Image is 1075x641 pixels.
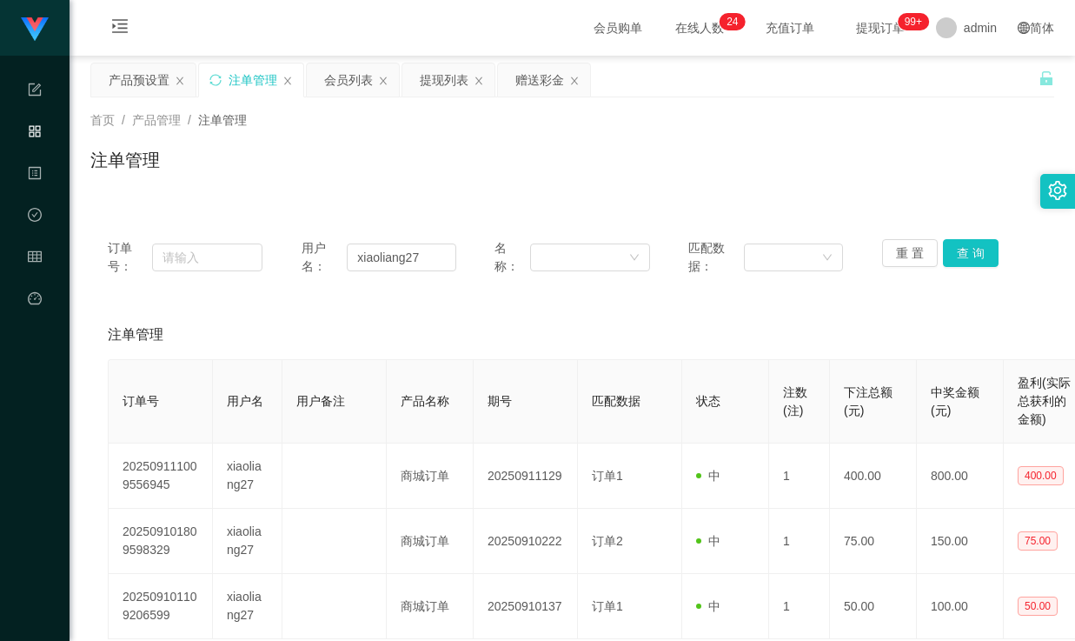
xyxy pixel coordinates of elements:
[109,63,169,97] div: 产品预设置
[688,239,744,276] span: 匹配数据：
[132,113,181,127] span: 产品管理
[696,534,720,548] span: 中
[474,509,578,574] td: 20250910222
[569,76,580,86] i: 图标: close
[387,444,474,509] td: 商城订单
[152,244,262,271] input: 请输入
[882,239,938,267] button: 重 置
[515,63,564,97] div: 赠送彩金
[90,1,149,57] i: 图标: menu-unfold
[1018,22,1030,34] i: 图标: global
[592,599,623,613] span: 订单1
[898,13,929,30] sup: 1164
[188,113,191,127] span: /
[720,13,745,30] sup: 24
[109,509,213,574] td: 202509101809598329
[474,444,578,509] td: 20250911129
[1018,597,1058,616] span: 50.00
[1018,466,1064,485] span: 400.00
[109,574,213,639] td: 202509101109206599
[696,469,720,483] span: 中
[28,282,42,457] a: 图标: dashboard平台首页
[696,394,720,408] span: 状态
[629,252,640,264] i: 图标: down
[229,63,277,97] div: 注单管理
[822,252,833,264] i: 图标: down
[198,113,247,127] span: 注单管理
[282,76,293,86] i: 图标: close
[474,574,578,639] td: 20250910137
[175,76,185,86] i: 图标: close
[108,324,163,345] span: 注单管理
[28,200,42,235] i: 图标: check-circle-o
[1018,531,1058,551] span: 75.00
[592,394,640,408] span: 匹配数据
[830,574,917,639] td: 50.00
[28,250,42,405] span: 会员管理
[474,76,484,86] i: 图标: close
[122,113,125,127] span: /
[213,509,282,574] td: xiaoliang27
[28,117,42,151] i: 图标: appstore-o
[494,239,530,276] span: 名称：
[769,574,830,639] td: 1
[667,22,733,34] span: 在线人数
[387,574,474,639] td: 商城订单
[1039,70,1054,86] i: 图标: unlock
[21,17,49,42] img: logo.9652507e.png
[90,147,160,173] h1: 注单管理
[488,394,512,408] span: 期号
[109,444,213,509] td: 202509111009556945
[28,167,42,322] span: 内容中心
[917,444,1004,509] td: 800.00
[733,13,739,30] p: 4
[302,239,348,276] span: 用户名：
[347,244,455,271] input: 请输入
[227,394,263,408] span: 用户名
[213,574,282,639] td: xiaoliang27
[1018,376,1071,426] span: 盈利(实际总获利的金额)
[420,63,468,97] div: 提现列表
[592,469,623,483] span: 订单1
[213,444,282,509] td: xiaoliang27
[401,394,449,408] span: 产品名称
[769,509,830,574] td: 1
[943,239,999,267] button: 查 询
[108,239,152,276] span: 订单号：
[28,75,42,110] i: 图标: form
[28,209,42,364] span: 数据中心
[28,242,42,277] i: 图标: table
[696,599,720,613] span: 中
[123,394,159,408] span: 订单号
[296,394,345,408] span: 用户备注
[28,158,42,193] i: 图标: profile
[830,444,917,509] td: 400.00
[209,74,222,86] i: 图标: sync
[387,509,474,574] td: 商城订单
[324,63,373,97] div: 会员列表
[727,13,733,30] p: 2
[931,385,979,417] span: 中奖金额(元)
[847,22,913,34] span: 提现订单
[917,574,1004,639] td: 100.00
[917,509,1004,574] td: 150.00
[757,22,823,34] span: 充值订单
[378,76,388,86] i: 图标: close
[844,385,893,417] span: 下注总额(元)
[1048,181,1067,200] i: 图标: setting
[592,534,623,548] span: 订单2
[90,113,115,127] span: 首页
[28,83,42,238] span: 系统配置
[769,444,830,509] td: 1
[783,385,807,417] span: 注数(注)
[28,125,42,280] span: 产品管理
[830,509,917,574] td: 75.00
